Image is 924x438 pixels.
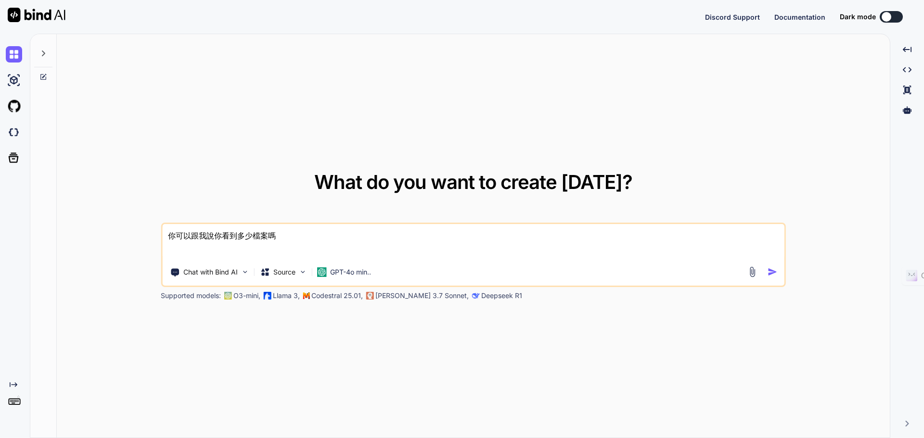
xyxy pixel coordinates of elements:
[705,13,760,21] span: Discord Support
[298,268,307,276] img: Pick Models
[263,292,271,300] img: Llama2
[705,12,760,22] button: Discord Support
[303,292,309,299] img: Mistral-AI
[840,12,876,22] span: Dark mode
[233,291,260,300] p: O3-mini,
[317,267,326,277] img: GPT-4o mini
[6,98,22,114] img: githubLight
[472,292,479,300] img: claude
[273,291,300,300] p: Llama 3,
[162,224,784,260] textarea: 你可以跟我說你看到多少檔案嗎
[241,268,249,276] img: Pick Tools
[6,72,22,88] img: ai-studio
[6,124,22,140] img: darkCloudIdeIcon
[314,170,632,194] span: What do you want to create [DATE]?
[366,292,373,300] img: claude
[8,8,65,22] img: Bind AI
[224,292,231,300] img: GPT-4
[183,267,238,277] p: Chat with Bind AI
[747,266,758,277] img: attachment
[774,13,825,21] span: Documentation
[481,291,522,300] p: Deepseek R1
[330,267,371,277] p: GPT-4o min..
[6,46,22,63] img: chat
[768,267,778,277] img: icon
[774,12,825,22] button: Documentation
[375,291,469,300] p: [PERSON_NAME] 3.7 Sonnet,
[273,267,295,277] p: Source
[311,291,363,300] p: Codestral 25.01,
[161,291,221,300] p: Supported models:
